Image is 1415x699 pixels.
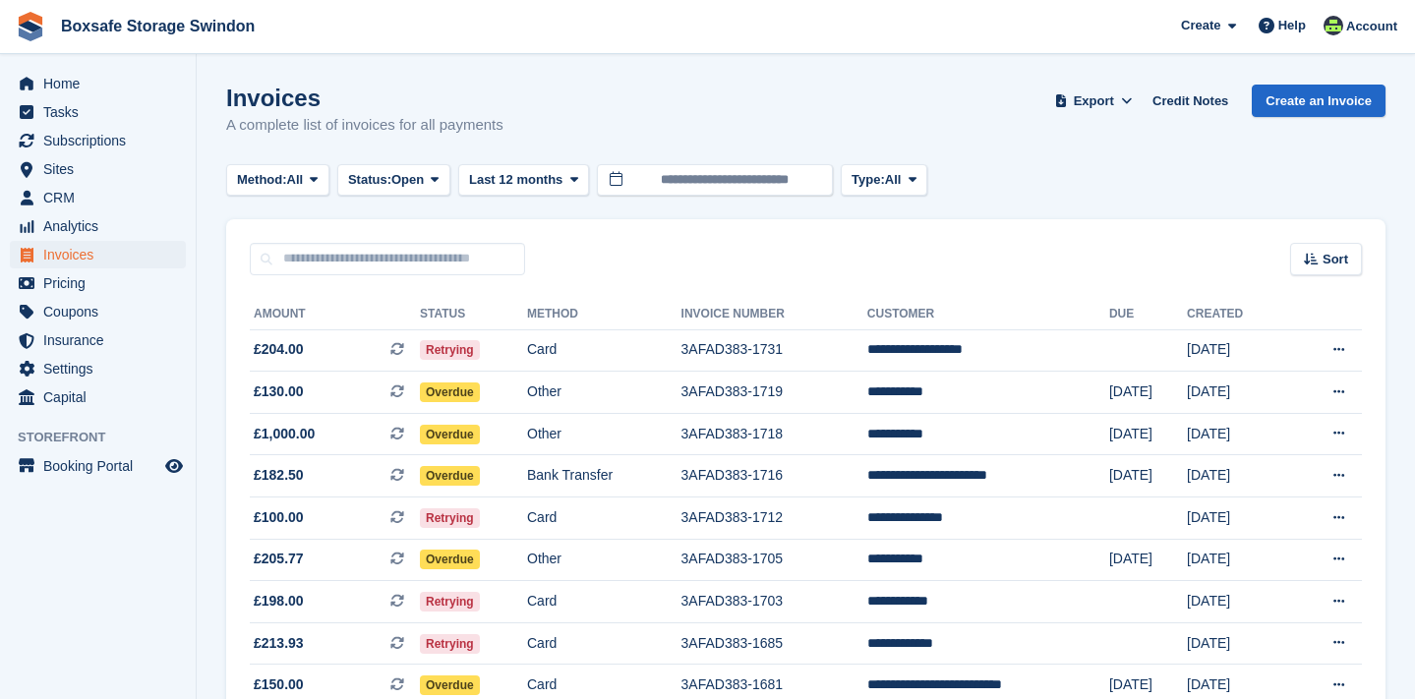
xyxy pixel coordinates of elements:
button: Status: Open [337,164,450,197]
span: Type: [852,170,885,190]
span: Overdue [420,466,480,486]
span: Retrying [420,340,480,360]
td: [DATE] [1187,455,1288,497]
span: Status: [348,170,391,190]
span: Overdue [420,425,480,444]
span: Sites [43,155,161,183]
th: Due [1109,299,1187,330]
td: 3AFAD383-1685 [681,622,867,665]
a: menu [10,355,186,382]
span: £150.00 [254,674,304,695]
p: A complete list of invoices for all payments [226,114,503,137]
th: Created [1187,299,1288,330]
span: Settings [43,355,161,382]
td: [DATE] [1109,455,1187,497]
td: Other [527,372,681,414]
td: 3AFAD383-1731 [681,329,867,372]
a: Boxsafe Storage Swindon [53,10,263,42]
span: Booking Portal [43,452,161,480]
button: Type: All [841,164,927,197]
td: [DATE] [1109,372,1187,414]
a: menu [10,269,186,297]
a: menu [10,155,186,183]
td: Other [527,413,681,455]
a: menu [10,241,186,268]
span: Retrying [420,508,480,528]
a: menu [10,98,186,126]
button: Method: All [226,164,329,197]
span: Retrying [420,634,480,654]
td: 3AFAD383-1703 [681,581,867,623]
span: £198.00 [254,591,304,612]
img: stora-icon-8386f47178a22dfd0bd8f6a31ec36ba5ce8667c1dd55bd0f319d3a0aa187defe.svg [16,12,45,41]
td: [DATE] [1187,539,1288,581]
span: Sort [1323,250,1348,269]
td: Card [527,622,681,665]
td: Other [527,539,681,581]
td: 3AFAD383-1718 [681,413,867,455]
a: menu [10,70,186,97]
a: menu [10,298,186,325]
h1: Invoices [226,85,503,111]
span: Help [1278,16,1306,35]
th: Invoice Number [681,299,867,330]
th: Customer [867,299,1109,330]
span: Subscriptions [43,127,161,154]
a: menu [10,452,186,480]
span: Coupons [43,298,161,325]
span: Invoices [43,241,161,268]
a: Credit Notes [1145,85,1236,117]
span: Retrying [420,592,480,612]
span: £204.00 [254,339,304,360]
button: Export [1050,85,1137,117]
span: Home [43,70,161,97]
span: CRM [43,184,161,211]
span: Overdue [420,550,480,569]
span: Last 12 months [469,170,562,190]
span: All [885,170,902,190]
td: 3AFAD383-1716 [681,455,867,497]
td: 3AFAD383-1712 [681,497,867,540]
td: Bank Transfer [527,455,681,497]
a: menu [10,212,186,240]
button: Last 12 months [458,164,589,197]
a: menu [10,184,186,211]
td: [DATE] [1109,539,1187,581]
span: £182.50 [254,465,304,486]
a: menu [10,326,186,354]
td: [DATE] [1187,497,1288,540]
td: [DATE] [1187,329,1288,372]
a: Preview store [162,454,186,478]
span: Export [1074,91,1114,111]
span: Method: [237,170,287,190]
th: Amount [250,299,420,330]
span: Pricing [43,269,161,297]
span: All [287,170,304,190]
span: Storefront [18,428,196,447]
td: 3AFAD383-1719 [681,372,867,414]
span: £100.00 [254,507,304,528]
span: Insurance [43,326,161,354]
td: [DATE] [1187,413,1288,455]
span: Open [391,170,424,190]
a: menu [10,127,186,154]
span: Overdue [420,382,480,402]
span: £205.77 [254,549,304,569]
a: Create an Invoice [1252,85,1386,117]
span: Tasks [43,98,161,126]
th: Status [420,299,527,330]
span: £1,000.00 [254,424,315,444]
td: [DATE] [1187,581,1288,623]
img: Julia Matthews [1324,16,1343,35]
span: £130.00 [254,381,304,402]
td: [DATE] [1109,413,1187,455]
td: 3AFAD383-1705 [681,539,867,581]
td: Card [527,329,681,372]
td: [DATE] [1187,622,1288,665]
span: £213.93 [254,633,304,654]
th: Method [527,299,681,330]
td: [DATE] [1187,372,1288,414]
span: Create [1181,16,1220,35]
td: Card [527,497,681,540]
span: Capital [43,383,161,411]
